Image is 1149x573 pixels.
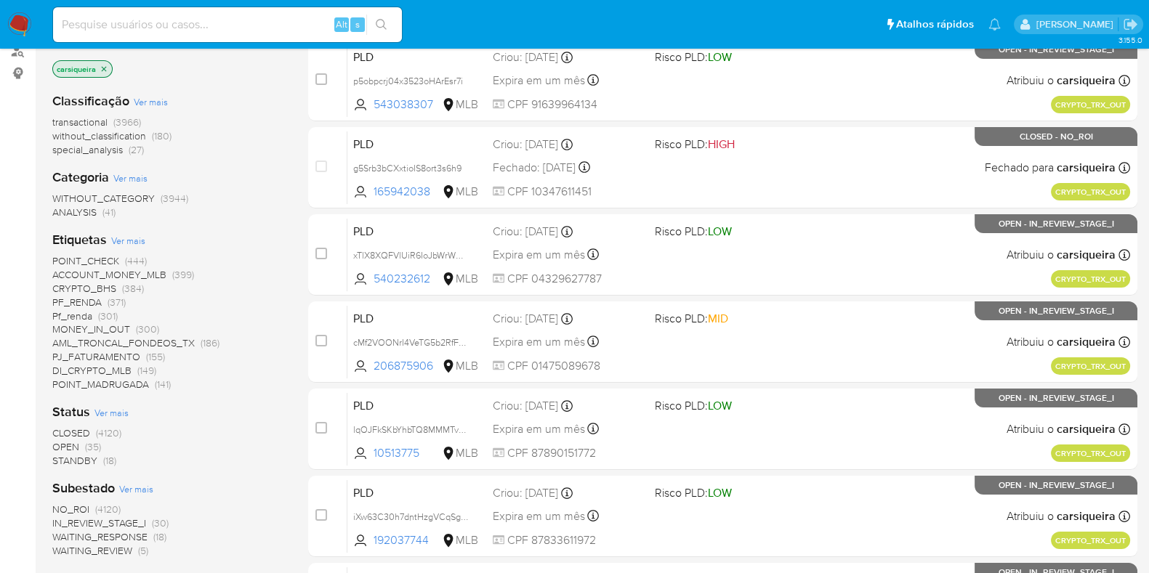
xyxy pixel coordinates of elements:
span: Atalhos rápidos [896,17,974,32]
p: carla.siqueira@mercadolivre.com [1036,17,1118,31]
span: 3.155.0 [1118,34,1142,46]
input: Pesquise usuários ou casos... [53,15,402,34]
a: Sair [1123,17,1138,32]
a: Notificações [988,18,1001,31]
span: s [355,17,360,31]
span: Alt [336,17,347,31]
button: search-icon [366,15,396,35]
